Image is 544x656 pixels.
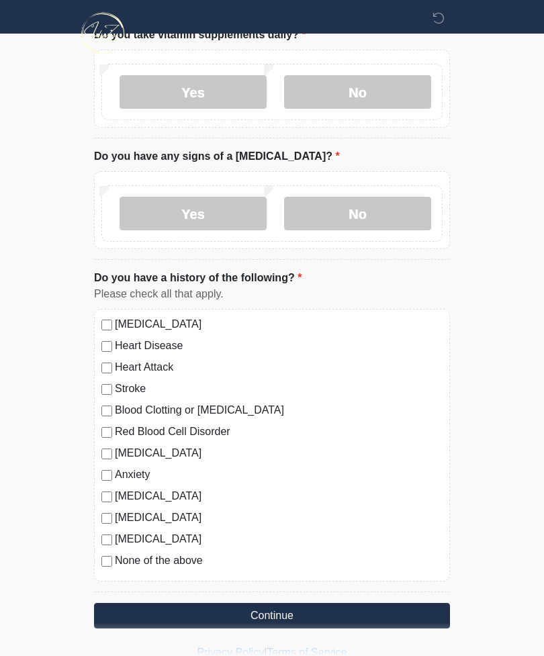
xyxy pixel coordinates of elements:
label: Do you have any signs of a [MEDICAL_DATA]? [94,148,340,165]
label: Yes [120,197,267,230]
label: No [284,75,431,109]
input: Heart Attack [101,363,112,373]
input: [MEDICAL_DATA] [101,513,112,524]
input: Heart Disease [101,341,112,352]
img: InfuZen Health Logo [81,10,127,56]
label: Red Blood Cell Disorder [115,424,443,440]
label: [MEDICAL_DATA] [115,510,443,526]
label: Heart Attack [115,359,443,375]
label: [MEDICAL_DATA] [115,445,443,461]
label: No [284,197,431,230]
label: Yes [120,75,267,109]
input: [MEDICAL_DATA] [101,320,112,330]
input: None of the above [101,556,112,567]
button: Continue [94,603,450,628]
label: Stroke [115,381,443,397]
label: [MEDICAL_DATA] [115,316,443,332]
label: None of the above [115,553,443,569]
label: Do you have a history of the following? [94,270,302,286]
input: [MEDICAL_DATA] [101,491,112,502]
div: Please check all that apply. [94,286,450,302]
input: Anxiety [101,470,112,481]
label: Blood Clotting or [MEDICAL_DATA] [115,402,443,418]
input: Stroke [101,384,112,395]
label: Anxiety [115,467,443,483]
input: Blood Clotting or [MEDICAL_DATA] [101,406,112,416]
input: Red Blood Cell Disorder [101,427,112,438]
input: [MEDICAL_DATA] [101,449,112,459]
label: [MEDICAL_DATA] [115,531,443,547]
input: [MEDICAL_DATA] [101,534,112,545]
label: [MEDICAL_DATA] [115,488,443,504]
label: Heart Disease [115,338,443,354]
